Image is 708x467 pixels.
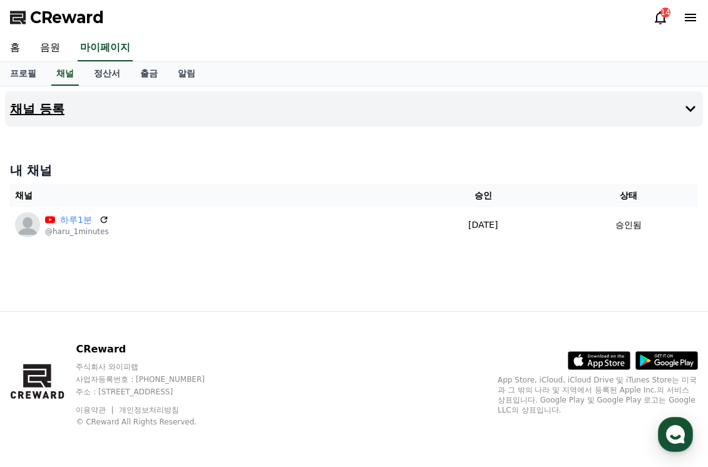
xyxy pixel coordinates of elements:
p: CReward [76,342,228,357]
p: 주소 : [STREET_ADDRESS] [76,387,228,397]
a: 출금 [130,62,168,86]
img: 하루1분 [15,212,40,237]
a: 홈 [4,363,83,394]
p: App Store, iCloud, iCloud Drive 및 iTunes Store는 미국과 그 밖의 나라 및 지역에서 등록된 Apple Inc.의 서비스 상표입니다. Goo... [498,375,698,415]
p: © CReward All Rights Reserved. [76,417,228,427]
p: 주식회사 와이피랩 [76,362,228,372]
th: 상태 [559,184,698,207]
p: 승인됨 [615,218,642,232]
a: 채널 [51,62,79,86]
span: 홈 [39,382,47,392]
a: 개인정보처리방침 [119,406,179,414]
a: 이용약관 [76,406,115,414]
th: 승인 [407,184,559,207]
a: CReward [10,8,104,28]
a: 음원 [30,35,70,61]
a: 정산서 [84,62,130,86]
div: 14 [660,8,670,18]
button: 채널 등록 [5,91,703,126]
p: @haru_1minutes [45,227,109,237]
a: 대화 [83,363,162,394]
a: 마이페이지 [78,35,133,61]
a: 하루1분 [60,213,94,227]
span: 대화 [115,382,130,393]
span: 설정 [193,382,208,392]
p: 사업자등록번호 : [PHONE_NUMBER] [76,374,228,384]
a: 14 [653,10,668,25]
th: 채널 [10,184,407,207]
span: CReward [30,8,104,28]
h4: 내 채널 [10,162,698,179]
a: 설정 [162,363,240,394]
h4: 채널 등록 [10,102,64,116]
p: [DATE] [412,218,554,232]
a: 알림 [168,62,205,86]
